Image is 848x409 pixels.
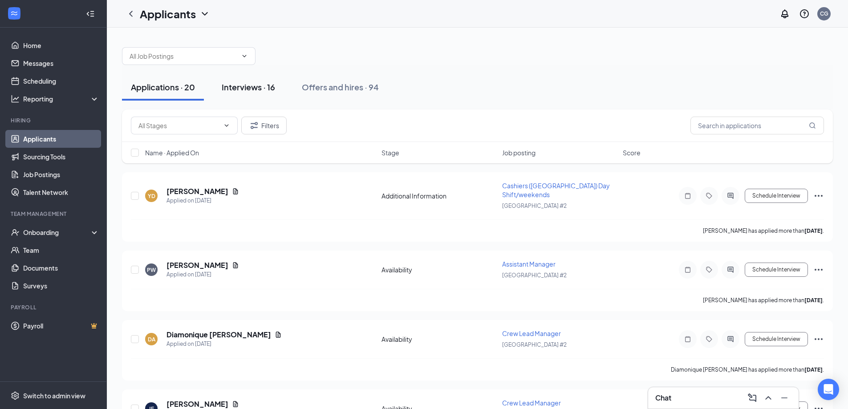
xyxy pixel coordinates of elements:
[703,227,824,235] p: [PERSON_NAME] has applied more than .
[223,122,230,129] svg: ChevronDown
[502,182,610,198] span: Cashiers ([GEOGRAPHIC_DATA]) Day Shift/weekends
[23,277,99,295] a: Surveys
[704,336,714,343] svg: Tag
[813,190,824,201] svg: Ellipses
[147,266,156,274] div: PW
[86,9,95,18] svg: Collapse
[166,196,239,205] div: Applied on [DATE]
[725,336,736,343] svg: ActiveChat
[704,266,714,273] svg: Tag
[23,72,99,90] a: Scheduling
[502,260,556,268] span: Assistant Manager
[148,192,155,200] div: YD
[145,148,199,157] span: Name · Applied On
[502,341,567,348] span: [GEOGRAPHIC_DATA] #2
[804,297,823,304] b: [DATE]
[381,335,497,344] div: Availability
[275,331,282,338] svg: Document
[671,366,824,373] p: Diamonique [PERSON_NAME] has applied more than .
[166,270,239,279] div: Applied on [DATE]
[249,120,260,131] svg: Filter
[131,81,195,93] div: Applications · 20
[682,192,693,199] svg: Note
[10,9,19,18] svg: WorkstreamLogo
[11,210,97,218] div: Team Management
[199,8,210,19] svg: ChevronDown
[241,53,248,60] svg: ChevronDown
[241,117,287,134] button: Filter Filters
[166,399,228,409] h5: [PERSON_NAME]
[23,228,92,237] div: Onboarding
[745,332,808,346] button: Schedule Interview
[23,259,99,277] a: Documents
[761,391,775,405] button: ChevronUp
[23,148,99,166] a: Sourcing Tools
[222,81,275,93] div: Interviews · 16
[502,329,561,337] span: Crew Lead Manager
[23,391,85,400] div: Switch to admin view
[818,379,839,400] div: Open Intercom Messenger
[381,191,497,200] div: Additional Information
[502,399,561,407] span: Crew Lead Manager
[23,130,99,148] a: Applicants
[166,330,271,340] h5: Diamonique [PERSON_NAME]
[804,366,823,373] b: [DATE]
[502,272,567,279] span: [GEOGRAPHIC_DATA] #2
[763,393,774,403] svg: ChevronUp
[502,148,536,157] span: Job posting
[820,10,828,17] div: CG
[813,264,824,275] svg: Ellipses
[302,81,379,93] div: Offers and hires · 94
[166,340,282,348] div: Applied on [DATE]
[381,148,399,157] span: Stage
[11,228,20,237] svg: UserCheck
[148,336,155,343] div: DA
[23,317,99,335] a: PayrollCrown
[138,121,219,130] input: All Stages
[804,227,823,234] b: [DATE]
[813,334,824,344] svg: Ellipses
[23,183,99,201] a: Talent Network
[232,188,239,195] svg: Document
[655,393,671,403] h3: Chat
[232,401,239,408] svg: Document
[502,202,567,209] span: [GEOGRAPHIC_DATA] #2
[682,336,693,343] svg: Note
[140,6,196,21] h1: Applicants
[779,8,790,19] svg: Notifications
[779,393,790,403] svg: Minimize
[690,117,824,134] input: Search in applications
[725,192,736,199] svg: ActiveChat
[23,166,99,183] a: Job Postings
[11,94,20,103] svg: Analysis
[745,263,808,277] button: Schedule Interview
[703,296,824,304] p: [PERSON_NAME] has applied more than .
[682,266,693,273] svg: Note
[11,117,97,124] div: Hiring
[130,51,237,61] input: All Job Postings
[745,391,759,405] button: ComposeMessage
[23,241,99,259] a: Team
[745,189,808,203] button: Schedule Interview
[623,148,641,157] span: Score
[166,186,228,196] h5: [PERSON_NAME]
[23,54,99,72] a: Messages
[11,304,97,311] div: Payroll
[799,8,810,19] svg: QuestionInfo
[725,266,736,273] svg: ActiveChat
[704,192,714,199] svg: Tag
[23,36,99,54] a: Home
[381,265,497,274] div: Availability
[809,122,816,129] svg: MagnifyingGlass
[777,391,791,405] button: Minimize
[232,262,239,269] svg: Document
[126,8,136,19] svg: ChevronLeft
[166,260,228,270] h5: [PERSON_NAME]
[747,393,758,403] svg: ComposeMessage
[23,94,100,103] div: Reporting
[11,391,20,400] svg: Settings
